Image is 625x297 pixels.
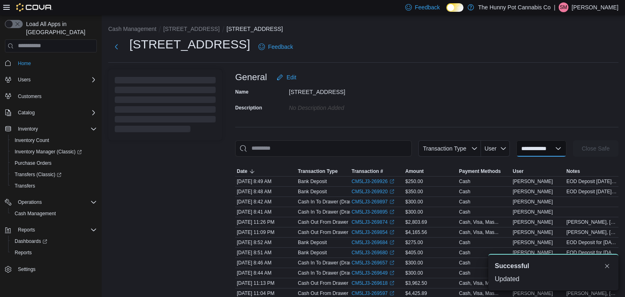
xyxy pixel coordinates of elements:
[566,178,617,185] span: EOD Deposit [DATE] - Till 2 100 x 2 20 x 2 5 x 2
[8,146,100,157] a: Inventory Manager (Classic)
[389,220,394,225] svg: External link
[298,178,327,185] p: Bank Deposit
[235,278,296,288] div: [DATE] 11:13 PM
[298,219,373,225] p: Cash Out From Drawer (Drawer 2)
[352,209,394,215] a: CM5LJ3-269895External link
[513,209,553,215] span: [PERSON_NAME]
[11,135,52,145] a: Inventory Count
[566,229,617,236] span: [PERSON_NAME], [PERSON_NAME]: 350.50 +0.03
[352,219,394,225] a: CM5LJ3-269874External link
[11,147,85,157] a: Inventory Manager (Classic)
[405,219,427,225] span: $2,803.69
[2,123,100,135] button: Inventory
[15,124,97,134] span: Inventory
[2,90,100,102] button: Customers
[495,261,529,271] span: Successful
[235,140,412,157] input: This is a search bar. As you type, the results lower in the page will automatically filter.
[15,59,34,68] a: Home
[565,166,618,176] button: Notes
[352,239,394,246] a: CM5LJ3-269684External link
[389,240,394,245] svg: External link
[8,135,100,146] button: Inventory Count
[298,290,373,297] p: Cash Out From Drawer (Drawer 1)
[298,168,338,175] span: Transaction Type
[11,135,97,145] span: Inventory Count
[566,188,617,195] span: EOD Deposit [DATE] - Till 1 100 x 1 50 x 3 20 x 5
[15,124,41,134] button: Inventory
[15,238,47,245] span: Dashboards
[18,93,42,100] span: Customers
[459,290,498,297] div: Cash, Visa, Mas...
[235,217,296,227] div: [DATE] 11:26 PM
[235,248,296,258] div: [DATE] 8:51 AM
[235,72,267,82] h3: General
[15,197,97,207] span: Operations
[11,209,97,218] span: Cash Management
[405,188,423,195] span: $350.00
[566,168,580,175] span: Notes
[298,270,363,276] p: Cash In To Drawer (Drawer 1)
[446,3,463,12] input: Dark Mode
[459,239,470,246] div: Cash
[513,178,553,185] span: [PERSON_NAME]
[352,260,394,266] a: CM5LJ3-269657External link
[513,199,553,205] span: [PERSON_NAME]
[18,266,35,273] span: Settings
[15,197,45,207] button: Operations
[405,229,427,236] span: $4,165.56
[15,210,56,217] span: Cash Management
[573,140,618,157] button: Close Safe
[2,74,100,85] button: Users
[235,197,296,207] div: [DATE] 8:42 AM
[15,58,97,68] span: Home
[18,199,42,205] span: Operations
[15,148,82,155] span: Inventory Manager (Classic)
[8,157,100,169] button: Purchase Orders
[459,249,470,256] div: Cash
[18,60,31,67] span: Home
[2,224,100,236] button: Reports
[15,225,38,235] button: Reports
[235,207,296,217] div: [DATE] 8:41 AM
[554,2,555,12] p: |
[389,179,394,184] svg: External link
[11,236,97,246] span: Dashboards
[459,229,498,236] div: Cash, Visa, Mas...
[8,236,100,247] a: Dashboards
[237,168,247,175] span: Date
[2,197,100,208] button: Operations
[405,290,427,297] span: $4,425.89
[15,225,97,235] span: Reports
[582,144,610,153] span: Close Safe
[405,199,423,205] span: $300.00
[235,166,296,176] button: Date
[8,208,100,219] button: Cash Management
[415,3,440,11] span: Feedback
[423,145,466,152] span: Transaction Type
[18,109,35,116] span: Catalog
[15,183,35,189] span: Transfers
[405,178,423,185] span: $250.00
[352,199,394,205] a: CM5LJ3-269897External link
[15,92,45,101] a: Customers
[8,180,100,192] button: Transfers
[352,178,394,185] a: CM5LJ3-269926External link
[459,188,470,195] div: Cash
[235,238,296,247] div: [DATE] 8:52 AM
[405,168,424,175] span: Amount
[405,270,423,276] span: $300.00
[513,229,553,236] span: [PERSON_NAME]
[572,2,618,12] p: [PERSON_NAME]
[11,209,59,218] a: Cash Management
[2,57,100,69] button: Home
[15,75,34,85] button: Users
[352,270,394,276] a: CM5LJ3-269649External link
[459,270,470,276] div: Cash
[485,145,497,152] span: User
[389,189,394,194] svg: External link
[560,2,567,12] span: SM
[11,170,65,179] a: Transfers (Classic)
[11,158,97,168] span: Purchase Orders
[235,89,249,95] label: Name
